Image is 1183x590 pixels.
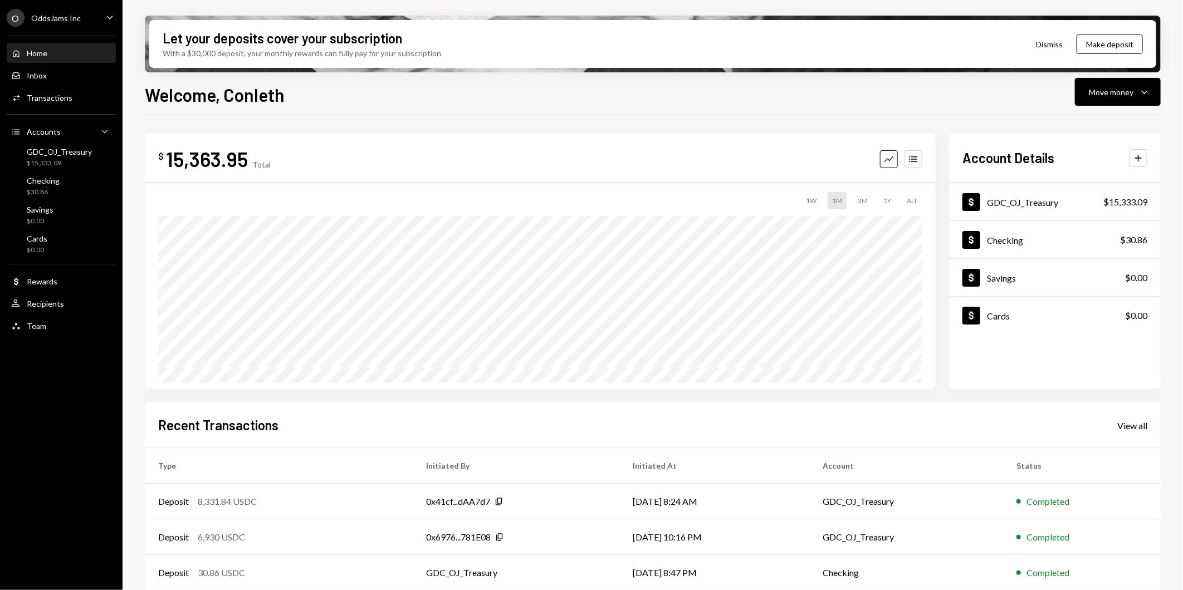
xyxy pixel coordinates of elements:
div: GDC_OJ_Treasury [27,147,92,156]
div: Recipients [27,299,64,308]
button: Make deposit [1077,35,1143,54]
div: Savings [987,273,1016,283]
a: Savings$0.00 [7,201,116,228]
div: 15,363.95 [166,146,248,171]
div: Inbox [27,71,47,80]
div: Checking [27,176,60,185]
div: Move money [1089,86,1133,98]
div: View all [1117,420,1147,431]
div: 1M [828,192,847,209]
div: OddsJams Inc [31,13,81,23]
a: Cards$0.00 [7,230,116,257]
td: [DATE] 10:16 PM [620,519,809,555]
div: Deposit [158,495,189,508]
div: ALL [902,192,922,209]
h2: Recent Transactions [158,416,278,434]
a: Recipients [7,293,116,313]
a: Inbox [7,65,116,85]
div: 1Y [879,192,896,209]
div: $15,333.09 [1103,195,1147,209]
button: Dismiss [1022,31,1077,57]
div: $0.00 [27,245,47,255]
div: Deposit [158,530,189,544]
div: Team [27,321,46,331]
div: 6,930 USDC [198,530,245,544]
th: Account [809,448,1003,484]
div: 8,331.84 USDC [198,495,257,508]
div: Home [27,48,47,58]
td: [DATE] 8:24 AM [620,484,809,519]
a: Checking$30.86 [949,221,1161,258]
div: Completed [1026,566,1069,579]
a: Home [7,43,116,63]
div: Rewards [27,277,57,286]
h1: Welcome, Conleth [145,83,285,106]
button: Move money [1075,78,1161,106]
div: 0x6976...781E08 [426,530,491,544]
div: $0.00 [1125,309,1147,322]
div: Savings [27,205,53,214]
div: 1W [801,192,821,209]
th: Initiated By [413,448,620,484]
div: $15,333.09 [27,159,92,168]
div: 0x41cf...dAA7d7 [426,495,490,508]
a: Accounts [7,121,116,141]
a: Rewards [7,271,116,291]
th: Status [1003,448,1161,484]
div: $0.00 [1125,271,1147,284]
div: 30.86 USDC [198,566,245,579]
div: Transactions [27,93,72,102]
td: GDC_OJ_Treasury [809,484,1003,519]
div: Checking [987,235,1023,245]
a: Cards$0.00 [949,297,1161,334]
div: 3M [853,192,872,209]
div: $ [158,151,164,162]
div: $30.86 [27,188,60,197]
div: GDC_OJ_Treasury [987,197,1058,208]
a: GDC_OJ_Treasury$15,333.09 [7,144,116,170]
a: Checking$30.86 [7,173,116,199]
th: Type [145,448,413,484]
div: Deposit [158,566,189,579]
div: Completed [1026,530,1069,544]
a: Savings$0.00 [949,259,1161,296]
div: Let your deposits cover your subscription [163,29,402,47]
div: $0.00 [27,217,53,226]
div: Total [252,160,271,169]
div: $30.86 [1120,233,1147,247]
div: Completed [1026,495,1069,508]
div: Accounts [27,127,61,136]
a: Team [7,316,116,336]
a: View all [1117,419,1147,431]
td: GDC_OJ_Treasury [809,519,1003,555]
div: O [7,9,25,27]
div: With a $30,000 deposit, your monthly rewards can fully pay for your subscription. [163,47,443,59]
th: Initiated At [620,448,809,484]
h2: Account Details [962,149,1054,167]
div: Cards [987,311,1010,321]
div: Cards [27,234,47,243]
a: GDC_OJ_Treasury$15,333.09 [949,183,1161,220]
a: Transactions [7,87,116,107]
